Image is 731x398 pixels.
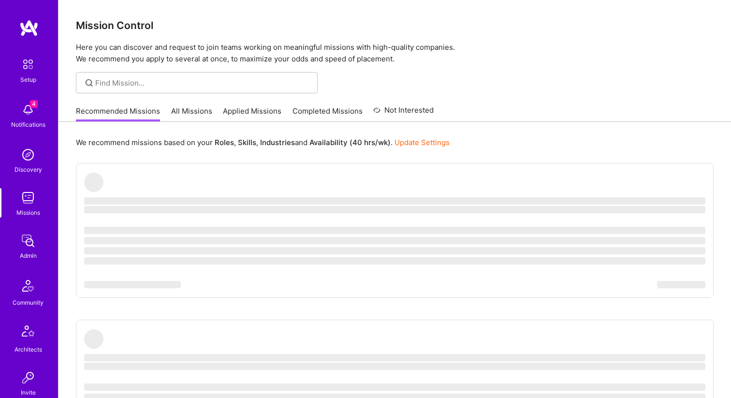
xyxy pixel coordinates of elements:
[309,138,391,147] b: Availability (40 hrs/wk)
[260,138,295,147] b: Industries
[223,106,281,122] a: Applied Missions
[16,207,40,218] div: Missions
[18,231,38,251] img: admin teamwork
[18,368,38,387] img: Invite
[16,321,40,344] img: Architects
[15,344,42,354] div: Architects
[20,74,36,85] div: Setup
[19,19,39,37] img: logo
[21,387,36,398] div: Invite
[18,54,38,74] img: setup
[76,42,714,65] p: Here you can discover and request to join teams working on meaningful missions with high-quality ...
[395,138,450,147] a: Update Settings
[76,137,450,147] p: We recommend missions based on your , , and .
[84,77,95,88] i: icon SearchGrey
[171,106,212,122] a: All Missions
[95,78,310,88] input: Find Mission...
[292,106,363,122] a: Completed Missions
[30,100,38,108] span: 4
[76,106,160,122] a: Recommended Missions
[16,274,40,297] img: Community
[18,188,38,207] img: teamwork
[20,251,37,261] div: Admin
[238,138,256,147] b: Skills
[15,164,42,175] div: Discovery
[215,138,234,147] b: Roles
[18,145,38,164] img: discovery
[13,297,44,308] div: Community
[11,119,45,130] div: Notifications
[18,100,38,119] img: bell
[373,104,434,122] a: Not Interested
[76,19,714,31] h3: Mission Control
